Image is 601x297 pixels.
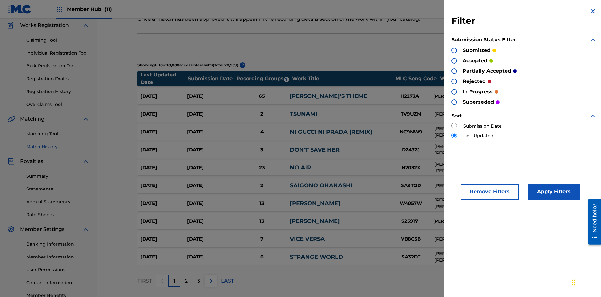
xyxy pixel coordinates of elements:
[137,15,463,23] p: Once a match has been approved it will appear in the recording details section of the work within...
[187,253,234,261] div: [DATE]
[463,78,486,85] p: rejected
[197,277,200,285] p: 3
[234,146,290,154] div: 3
[26,173,90,180] a: Summary
[290,128,372,135] a: NI GUCCI NI PRADA (REMIX)
[461,184,519,200] button: Remove Filters
[589,36,597,44] img: expand
[8,158,15,165] img: Royalties
[8,22,16,29] img: Works Registration
[434,197,532,210] div: [PERSON_NAME] [PERSON_NAME], [PERSON_NAME]
[187,146,234,154] div: [DATE]
[26,199,90,205] a: Annual Statements
[570,267,601,297] iframe: Chat Widget
[26,131,90,137] a: Matching Tool
[583,196,601,248] iframe: Resource Center
[290,111,317,117] a: TSUNAMI
[20,158,43,165] span: Royalties
[388,111,434,118] div: TV9UZM
[67,6,112,13] span: Member Hub
[141,253,187,261] div: [DATE]
[137,277,152,285] p: FIRST
[26,254,90,260] a: Member Information
[187,236,234,243] div: [DATE]
[234,200,290,207] div: 13
[26,241,90,247] a: Banking Information
[221,277,234,285] p: LAST
[26,37,90,44] a: Claiming Tool
[20,115,44,123] span: Matching
[589,8,597,15] img: close
[290,218,340,225] a: [PERSON_NAME]
[234,236,290,243] div: 7
[234,111,290,118] div: 2
[434,161,532,174] div: [PERSON_NAME], [PERSON_NAME], [PERSON_NAME] [PERSON_NAME] [PERSON_NAME], [PERSON_NAME]
[141,182,187,189] div: [DATE]
[451,37,516,43] strong: Submission Status Filter
[8,115,15,123] img: Matching
[26,76,90,82] a: Registration Drafts
[185,277,188,285] p: 2
[82,158,90,165] img: expand
[290,146,340,153] a: DON'T SAVE HER
[434,143,532,156] div: [PERSON_NAME], [PERSON_NAME], [PERSON_NAME], [PERSON_NAME], [PERSON_NAME], [PERSON_NAME], [PERSON...
[393,75,439,82] div: MLC Song Code
[187,218,234,225] div: [DATE]
[8,5,32,14] img: MLC Logo
[240,62,245,68] span: ?
[234,182,290,189] div: 2
[451,15,597,27] h3: Filter
[463,57,487,65] p: accepted
[572,273,575,292] div: Drag
[207,277,215,285] img: right
[528,184,580,200] button: Apply Filters
[26,50,90,56] a: Individual Registration Tool
[434,236,532,242] div: [PERSON_NAME]
[463,98,494,106] p: superseded
[234,128,290,136] div: 4
[290,200,340,207] a: [PERSON_NAME]
[589,112,597,120] img: expand
[434,111,532,117] div: [PERSON_NAME]
[82,22,90,29] img: expand
[82,226,90,233] img: expand
[386,93,433,100] div: H2273A
[463,123,502,129] label: Submission Date
[290,182,352,189] a: SAIGONO OHANASHI
[26,279,90,286] a: Contact Information
[141,128,187,136] div: [DATE]
[8,226,15,233] img: Member Settings
[187,128,234,136] div: [DATE]
[187,93,234,100] div: [DATE]
[141,236,187,243] div: [DATE]
[290,164,311,171] a: NO AIR
[187,182,234,189] div: [DATE]
[292,75,392,82] div: Work Title
[290,253,343,260] a: STRANGE WORLD
[137,62,238,68] p: Showing 1 - 10 of 10,000 accessible results (Total 28,559 )
[388,200,434,207] div: W4057W
[187,111,234,118] div: [DATE]
[388,164,434,171] div: N2032X
[141,93,187,100] div: [DATE]
[141,111,187,118] div: [DATE]
[105,6,112,12] span: (11)
[26,63,90,69] a: Bulk Registration Tool
[26,211,90,218] a: Rate Sheets
[433,93,530,100] div: [PERSON_NAME]
[290,93,367,100] a: [PERSON_NAME]'S THEME
[141,146,187,154] div: [DATE]
[26,143,90,150] a: Match History
[56,6,63,13] img: Top Rightsholders
[433,218,530,225] div: [PERSON_NAME]
[141,218,187,225] div: [DATE]
[26,186,90,192] a: Statements
[20,226,64,233] span: Member Settings
[173,277,175,285] p: 1
[26,267,90,273] a: User Permissions
[388,182,434,189] div: SA9TGD
[463,133,494,139] label: Last Updated
[463,67,511,75] p: partially accepted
